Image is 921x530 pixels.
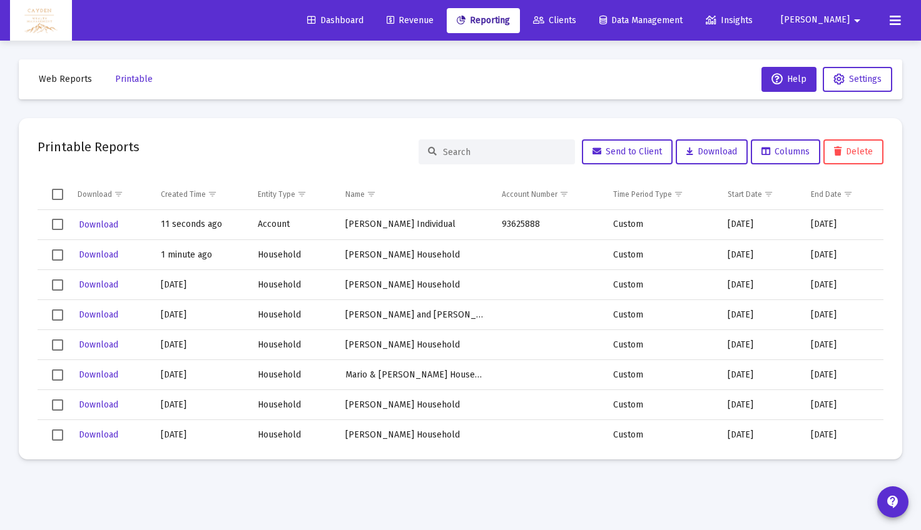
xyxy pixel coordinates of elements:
[719,390,802,420] td: [DATE]
[719,240,802,270] td: [DATE]
[377,8,444,33] a: Revenue
[802,270,883,300] td: [DATE]
[802,240,883,270] td: [DATE]
[686,146,737,157] span: Download
[719,210,802,240] td: [DATE]
[604,390,719,420] td: Custom
[78,426,120,444] button: Download
[771,74,807,84] span: Help
[52,249,63,261] div: Select row
[79,219,118,230] span: Download
[599,15,683,26] span: Data Management
[604,330,719,360] td: Custom
[761,67,817,92] button: Help
[79,429,118,440] span: Download
[337,210,493,240] td: [PERSON_NAME] Individual
[885,494,900,509] mat-icon: contact_support
[719,420,802,450] td: [DATE]
[249,420,337,450] td: Household
[764,189,773,199] span: Show filter options for column 'Start Date'
[249,360,337,390] td: Household
[761,146,810,157] span: Columns
[79,309,118,320] span: Download
[533,15,576,26] span: Clients
[78,336,120,354] button: Download
[79,339,118,350] span: Download
[297,8,374,33] a: Dashboard
[249,300,337,330] td: Household
[696,8,763,33] a: Insights
[161,189,206,199] div: Created Time
[114,189,123,199] span: Show filter options for column 'Download'
[249,390,337,420] td: Household
[29,67,102,92] button: Web Reports
[78,396,120,414] button: Download
[19,8,63,33] img: Dashboard
[249,330,337,360] td: Household
[297,189,307,199] span: Show filter options for column 'Entity Type'
[674,189,683,199] span: Show filter options for column 'Time Period Type'
[719,179,802,209] td: Column Start Date
[802,330,883,360] td: [DATE]
[719,360,802,390] td: [DATE]
[849,74,882,84] span: Settings
[337,360,493,390] td: Mario & [PERSON_NAME] Household
[447,8,520,33] a: Reporting
[719,330,802,360] td: [DATE]
[52,339,63,351] div: Select row
[78,366,120,384] button: Download
[387,15,434,26] span: Revenue
[559,189,569,199] span: Show filter options for column 'Account Number'
[78,216,120,234] button: Download
[823,67,892,92] button: Settings
[337,179,493,209] td: Column Name
[850,8,865,33] mat-icon: arrow_drop_down
[249,240,337,270] td: Household
[502,189,557,199] div: Account Number
[604,420,719,450] td: Custom
[258,189,295,199] div: Entity Type
[676,139,748,164] button: Download
[307,15,364,26] span: Dashboard
[208,189,217,199] span: Show filter options for column 'Created Time'
[843,189,853,199] span: Show filter options for column 'End Date'
[78,246,120,264] button: Download
[52,219,63,230] div: Select row
[337,270,493,300] td: [PERSON_NAME] Household
[337,240,493,270] td: [PERSON_NAME] Household
[152,360,249,390] td: [DATE]
[781,15,850,26] span: [PERSON_NAME]
[523,8,586,33] a: Clients
[604,360,719,390] td: Custom
[493,179,605,209] td: Column Account Number
[582,139,673,164] button: Send to Client
[345,189,365,199] div: Name
[604,179,719,209] td: Column Time Period Type
[802,300,883,330] td: [DATE]
[802,420,883,450] td: [DATE]
[719,270,802,300] td: [DATE]
[79,369,118,380] span: Download
[105,67,163,92] button: Printable
[337,420,493,450] td: [PERSON_NAME] Household
[706,15,753,26] span: Insights
[337,300,493,330] td: [PERSON_NAME] and [PERSON_NAME] Household
[811,189,842,199] div: End Date
[593,146,662,157] span: Send to Client
[39,74,92,84] span: Web Reports
[249,179,337,209] td: Column Entity Type
[589,8,693,33] a: Data Management
[604,240,719,270] td: Custom
[38,179,883,441] div: Data grid
[152,179,249,209] td: Column Created Time
[152,300,249,330] td: [DATE]
[115,74,153,84] span: Printable
[52,429,63,441] div: Select row
[79,399,118,410] span: Download
[38,137,140,157] h2: Printable Reports
[79,279,118,290] span: Download
[766,7,880,32] button: [PERSON_NAME]
[249,270,337,300] td: Household
[728,189,762,199] div: Start Date
[152,420,249,450] td: [DATE]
